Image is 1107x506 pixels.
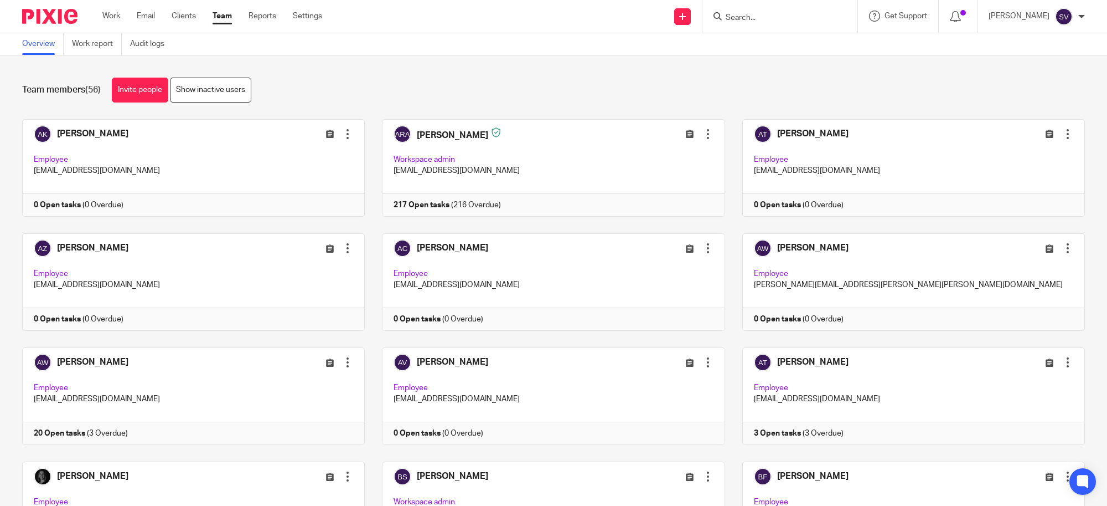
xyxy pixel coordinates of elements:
[137,11,155,22] a: Email
[1055,8,1073,25] img: svg%3E
[725,13,824,23] input: Search
[85,85,101,94] span: (56)
[172,11,196,22] a: Clients
[22,9,77,24] img: Pixie
[293,11,322,22] a: Settings
[884,12,927,20] span: Get Support
[102,11,120,22] a: Work
[112,78,168,103] a: Invite people
[249,11,276,22] a: Reports
[213,11,232,22] a: Team
[170,78,251,103] a: Show inactive users
[22,84,101,96] h1: Team members
[989,11,1049,22] p: [PERSON_NAME]
[130,33,173,55] a: Audit logs
[22,33,64,55] a: Overview
[72,33,122,55] a: Work report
